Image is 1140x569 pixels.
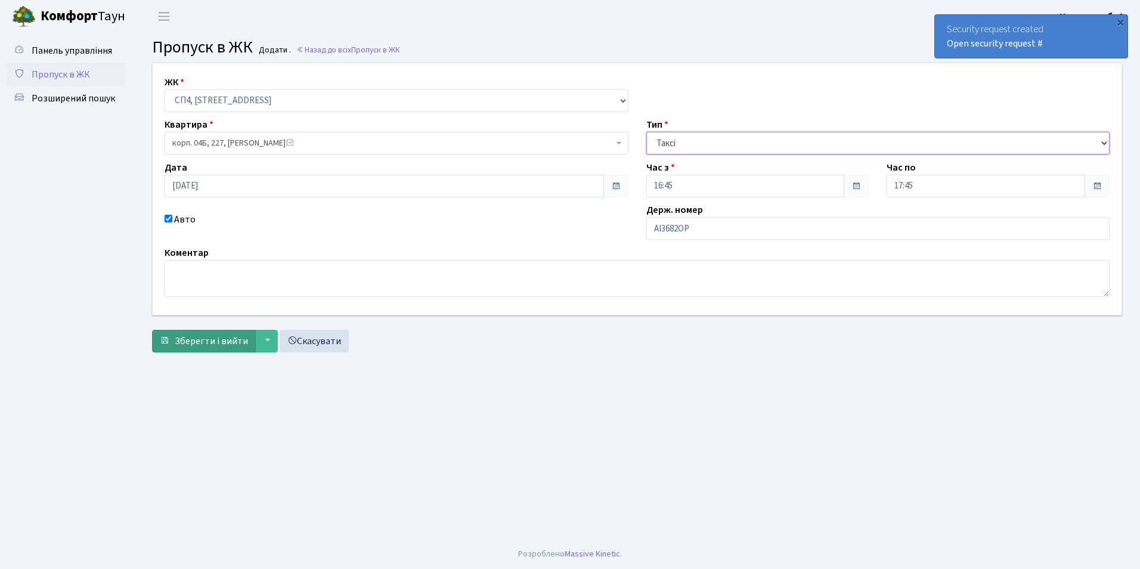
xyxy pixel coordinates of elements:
a: Massive Kinetic [565,548,620,560]
label: Квартира [165,117,213,132]
a: Скасувати [280,330,349,352]
img: logo.png [12,5,36,29]
span: корп. 04Б, 227, Дрожак Юлія Михайлівна <span class='la la-check-square text-success'></span> [172,137,614,149]
label: Час по [887,160,916,175]
a: Open security request # [947,37,1043,50]
label: Авто [174,212,196,227]
a: Пропуск в ЖК [6,63,125,86]
label: Дата [165,160,187,175]
span: Зберегти і вийти [175,335,248,348]
a: Панель управління [6,39,125,63]
b: Комфорт [41,7,98,26]
button: Переключити навігацію [149,7,179,26]
span: Таун [41,7,125,27]
label: Тип [646,117,668,132]
b: Консьєрж б. 4. [1060,10,1126,23]
div: × [1114,16,1126,28]
label: Держ. номер [646,203,703,217]
span: Пропуск в ЖК [351,44,400,55]
input: АА1234АА [646,217,1110,240]
label: ЖК [165,75,184,89]
span: корп. 04Б, 227, Дрожак Юлія Михайлівна <span class='la la-check-square text-success'></span> [165,132,628,154]
label: Час з [646,160,675,175]
small: Додати . [256,45,291,55]
a: Консьєрж б. 4. [1060,10,1126,24]
span: Панель управління [32,44,112,57]
div: Security request created [935,15,1127,58]
span: Розширений пошук [32,92,115,105]
label: Коментар [165,246,209,260]
div: Розроблено . [518,548,622,561]
span: Пропуск в ЖК [32,68,90,81]
a: Назад до всіхПропуск в ЖК [296,44,400,55]
span: Пропуск в ЖК [152,35,253,59]
a: Розширений пошук [6,86,125,110]
button: Зберегти і вийти [152,330,256,352]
